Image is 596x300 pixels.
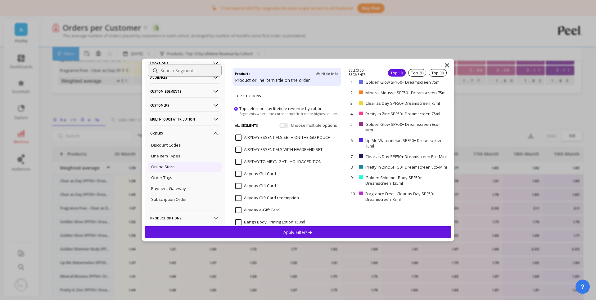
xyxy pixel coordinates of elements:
p: 6. [350,138,357,143]
p: SELECTED SEGMENTS [349,68,380,77]
p: Pretty in Zinc SPF50+ Dreamscreen 75ml [365,111,444,117]
span: Segments where the current metric has the highest values. [239,111,338,116]
p: Clear as Day SPF50+ Dreamscreen Eco-Mini [365,154,447,159]
p: Payment Gateway [151,186,186,191]
span: Bangn Body Firming Lotion 150ml [235,219,305,225]
p: Product Options [150,210,219,226]
p: Product or line item title on the order [235,77,338,83]
p: 1. [350,79,357,85]
span: Airyday Gift Card [235,183,276,189]
input: Search Segments [148,64,222,77]
span: AIRYDAY TO AIRYNIGHT - HOLIDAY EDITION [235,159,322,165]
p: 10. [350,191,357,196]
span: Top selections by lifetime revenue by cohort [239,106,323,111]
button: ? [576,280,590,294]
p: Golden Shimmer Body SPF50+ Dreamscreen 125ml [365,175,447,186]
p: Orders [150,125,219,141]
span: Airyday e-Gift Card [235,207,280,213]
p: Golden Glow SPF50+ Dreamscreen 75ml [365,79,444,85]
p: Line Item Types [151,153,180,159]
span: AIRYDAY ESSENTIALS SET + ON-THE-GO POUCH [235,135,331,141]
p: Mineral Mousse SPF50+ Dreamscreen 75ml [365,90,447,95]
p: 7. [350,154,357,159]
div: Top 20 [408,69,426,77]
p: Customers [150,97,219,113]
p: Order Tags [151,175,172,180]
p: Top Selections [235,90,338,103]
p: 8. [350,164,357,170]
p: Pretty in Zinc SPF50+ Dreamscreen Eco-Mini [365,164,447,170]
p: 5. [350,121,357,127]
p: 2. [350,90,357,95]
div: Top 10 [388,69,406,77]
span: Airyday Gift Card redemption [235,195,299,201]
p: Golden Glow SPF50+ Dreamscreen Eco-Mini [365,121,447,133]
p: All Segments [235,119,258,132]
p: Online Store [151,164,175,170]
p: Multi-Touch Attribution [150,111,219,127]
p: 4. [350,111,357,117]
div: Top 30 [429,69,447,77]
span: AIRYDAY ESSENTIALS WITH HEADBAND SET [235,147,323,153]
p: Subscription Order [151,196,187,202]
p: Custom Segments [150,83,219,99]
p: Clear as Day SPF50+ Dreamscreen 75ml [365,100,444,106]
span: Airyday Gift Card [235,171,276,177]
p: Audiences [150,69,219,85]
p: 3. [350,100,357,106]
p: Apply Filters [283,229,313,235]
p: Fragrance Free - Clear as Day SPF50+ Dreamscreen 75ml [365,191,447,202]
h4: Products [235,70,250,77]
p: Discount Codes [151,142,181,148]
span: Choose multiple options [291,122,338,129]
span: Hide Info [316,71,338,76]
p: Locations [150,55,219,71]
p: 9. [350,175,357,180]
span: ? [581,282,585,291]
p: Lip Me Watermelon SPF50+ Dreamscreen 15ml [365,138,447,149]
